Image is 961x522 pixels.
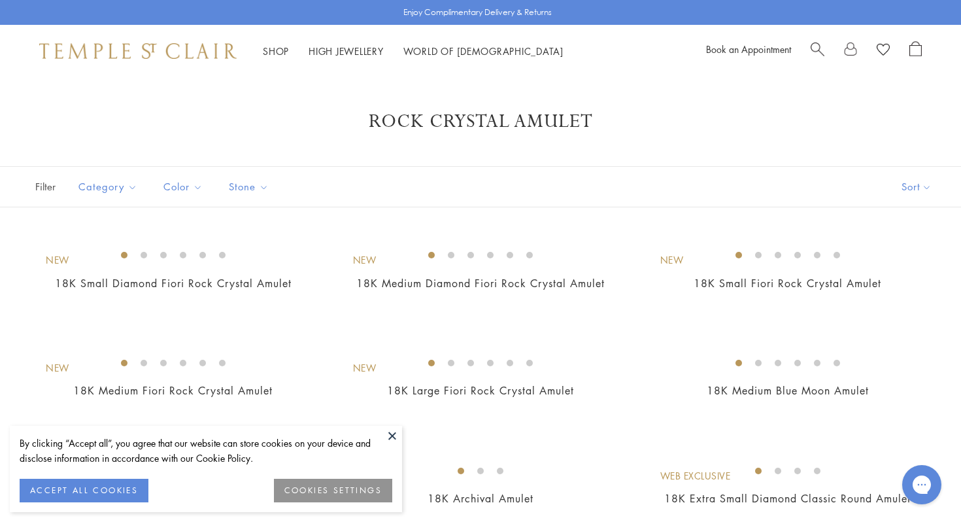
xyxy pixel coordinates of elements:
a: 18K Small Fiori Rock Crystal Amulet [694,276,881,290]
div: New [353,253,377,268]
a: ShopShop [263,44,289,58]
button: Category [69,172,147,201]
div: New [353,361,377,375]
p: Enjoy Complimentary Delivery & Returns [403,6,552,19]
a: High JewelleryHigh Jewellery [309,44,384,58]
a: 18K Large Fiori Rock Crystal Amulet [387,383,574,398]
a: Search [811,41,824,61]
span: Category [72,179,147,195]
a: Book an Appointment [706,43,791,56]
a: World of [DEMOGRAPHIC_DATA]World of [DEMOGRAPHIC_DATA] [403,44,564,58]
div: By clicking “Accept all”, you agree that our website can store cookies on your device and disclos... [20,436,392,466]
button: COOKIES SETTINGS [274,479,392,502]
button: Show sort by [872,167,961,207]
a: 18K Small Diamond Fiori Rock Crystal Amulet [55,276,292,290]
nav: Main navigation [263,43,564,60]
a: Open Shopping Bag [909,41,922,61]
a: 18K Medium Diamond Fiori Rock Crystal Amulet [356,276,605,290]
a: 18K Archival Amulet [428,491,533,506]
h1: Rock Crystal Amulet [52,110,909,133]
a: 18K Medium Blue Moon Amulet [707,383,869,398]
a: 18K Extra Small Diamond Classic Round Amulet [664,491,911,506]
a: 18K Medium Fiori Rock Crystal Amulet [73,383,273,398]
div: New [660,253,684,268]
img: Temple St. Clair [39,43,237,59]
button: Stone [219,172,278,201]
button: ACCEPT ALL COOKIES [20,479,148,502]
span: Color [157,179,212,195]
div: Web Exclusive [660,469,731,483]
a: View Wishlist [877,41,890,61]
span: Stone [222,179,278,195]
div: New [46,361,69,375]
iframe: Gorgias live chat messenger [896,461,948,509]
div: New [46,253,69,268]
button: Color [154,172,212,201]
